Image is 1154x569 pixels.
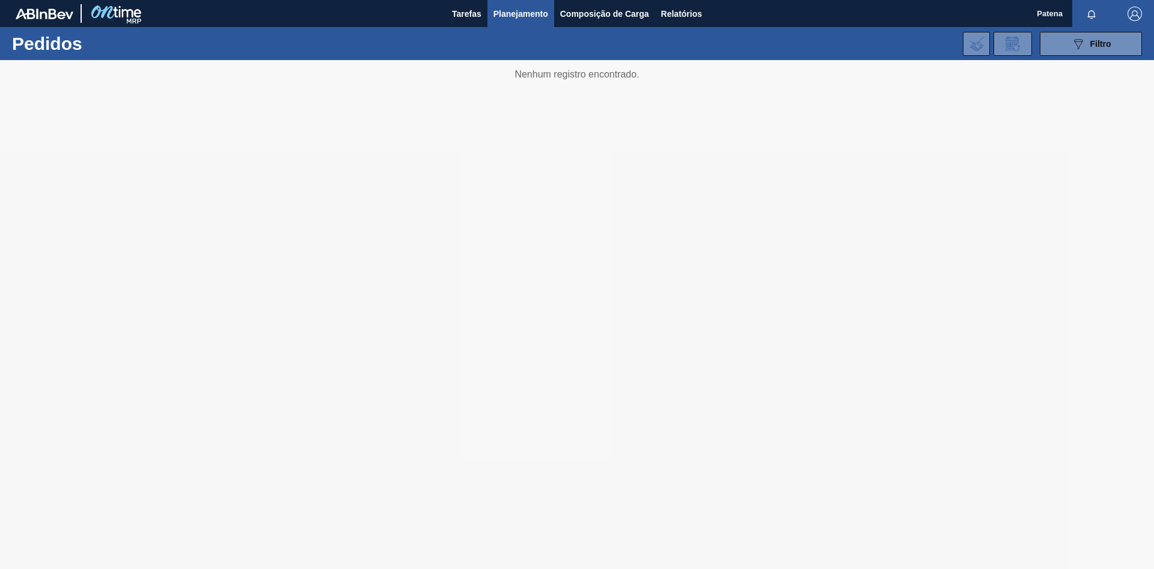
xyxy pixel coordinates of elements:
h1: Pedidos [12,37,192,50]
button: Filtro [1040,32,1142,56]
button: Notificações [1072,5,1111,22]
span: Tarefas [452,7,481,21]
img: TNhmsLtSVTkK8tSr43FrP2fwEKptu5GPRR3wAAAABJRU5ErkJggg== [16,8,73,19]
span: Relatórios [661,7,702,21]
div: Solicitação de Revisão de Pedidos [994,32,1032,56]
span: Planejamento [493,7,548,21]
div: Importar Negociações dos Pedidos [963,32,990,56]
img: Logout [1128,7,1142,21]
span: Composição de Carga [560,7,649,21]
span: Filtro [1090,39,1111,49]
